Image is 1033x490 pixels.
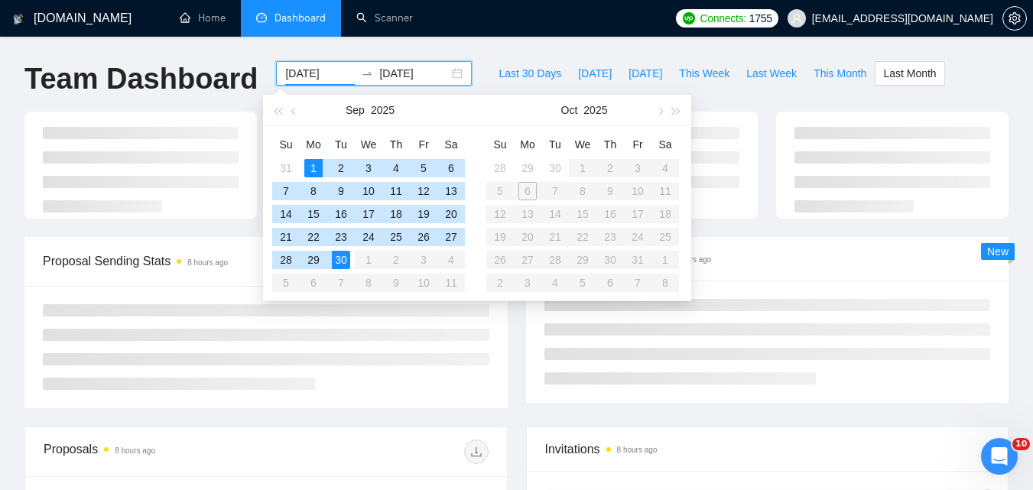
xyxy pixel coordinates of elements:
span: Connects: [700,10,746,27]
span: to [361,67,373,80]
button: 2025 [371,95,395,125]
td: 2025-09-20 [437,203,465,226]
a: setting [1002,12,1027,24]
th: We [569,132,596,157]
div: 29 [304,251,323,269]
button: Sep [346,95,365,125]
time: 8 hours ago [617,446,658,454]
div: 9 [332,182,350,200]
button: [DATE] [570,61,620,86]
div: 16 [332,205,350,223]
td: 2025-09-24 [355,226,382,248]
div: 28 [277,251,295,269]
th: Sa [437,132,465,157]
div: 19 [414,205,433,223]
td: 2025-09-25 [382,226,410,248]
th: Tu [327,132,355,157]
td: 2025-09-16 [327,203,355,226]
th: Su [486,132,514,157]
input: Start date [285,65,355,82]
span: Scanner Breakdown [544,249,991,268]
td: 2025-09-10 [355,180,382,203]
td: 2025-09-08 [300,180,327,203]
td: 2025-09-03 [355,157,382,180]
a: searchScanner [356,11,413,24]
div: 4 [387,159,405,177]
span: [DATE] [629,65,662,82]
th: Th [382,132,410,157]
button: This Month [805,61,875,86]
td: 2025-09-23 [327,226,355,248]
span: New [987,245,1009,258]
div: 2 [332,159,350,177]
iframe: Intercom live chat [981,438,1018,475]
td: 2025-09-17 [355,203,382,226]
time: 8 hours ago [115,446,155,455]
div: 21 [277,228,295,246]
td: 2025-09-21 [272,226,300,248]
td: 2025-09-30 [327,248,355,271]
div: 8 [304,182,323,200]
span: Dashboard [274,11,326,24]
td: 2025-09-26 [410,226,437,248]
td: 2025-09-28 [486,157,514,180]
span: Last 30 Days [499,65,561,82]
div: 20 [442,205,460,223]
td: 2025-09-11 [382,180,410,203]
div: 12 [414,182,433,200]
div: 22 [304,228,323,246]
th: Fr [624,132,651,157]
div: 30 [332,251,350,269]
td: 2025-09-27 [437,226,465,248]
span: swap-right [361,67,373,80]
input: End date [379,65,449,82]
td: 2025-09-02 [327,157,355,180]
td: 2025-09-30 [541,157,569,180]
th: Th [596,132,624,157]
td: 2025-09-12 [410,180,437,203]
span: Last Week [746,65,797,82]
th: Mo [300,132,327,157]
td: 2025-09-29 [514,157,541,180]
div: 29 [518,159,537,177]
span: setting [1003,12,1026,24]
div: 3 [359,159,378,177]
span: Proposal Sending Stats [43,251,317,271]
button: This Week [671,61,738,86]
div: 14 [277,205,295,223]
div: Proposals [44,440,266,464]
button: 2025 [583,95,607,125]
span: 1755 [749,10,772,27]
div: 15 [304,205,323,223]
div: 30 [546,159,564,177]
td: 2025-09-07 [272,180,300,203]
th: Su [272,132,300,157]
button: setting [1002,6,1027,31]
td: 2025-09-01 [300,157,327,180]
span: user [791,13,802,24]
td: 2025-09-15 [300,203,327,226]
th: Tu [541,132,569,157]
div: 25 [387,228,405,246]
td: 2025-09-09 [327,180,355,203]
span: dashboard [256,12,267,23]
div: 28 [491,159,509,177]
td: 2025-09-14 [272,203,300,226]
span: 10 [1012,438,1030,450]
div: 7 [277,182,295,200]
td: 2025-09-04 [382,157,410,180]
div: 10 [359,182,378,200]
div: 31 [277,159,295,177]
td: 2025-09-29 [300,248,327,271]
div: 13 [442,182,460,200]
time: 8 hours ago [187,258,228,267]
div: 26 [414,228,433,246]
div: 17 [359,205,378,223]
th: Mo [514,132,541,157]
img: upwork-logo.png [683,12,695,24]
div: 18 [387,205,405,223]
span: This Month [814,65,866,82]
th: Sa [651,132,679,157]
th: Fr [410,132,437,157]
button: Last Month [875,61,944,86]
